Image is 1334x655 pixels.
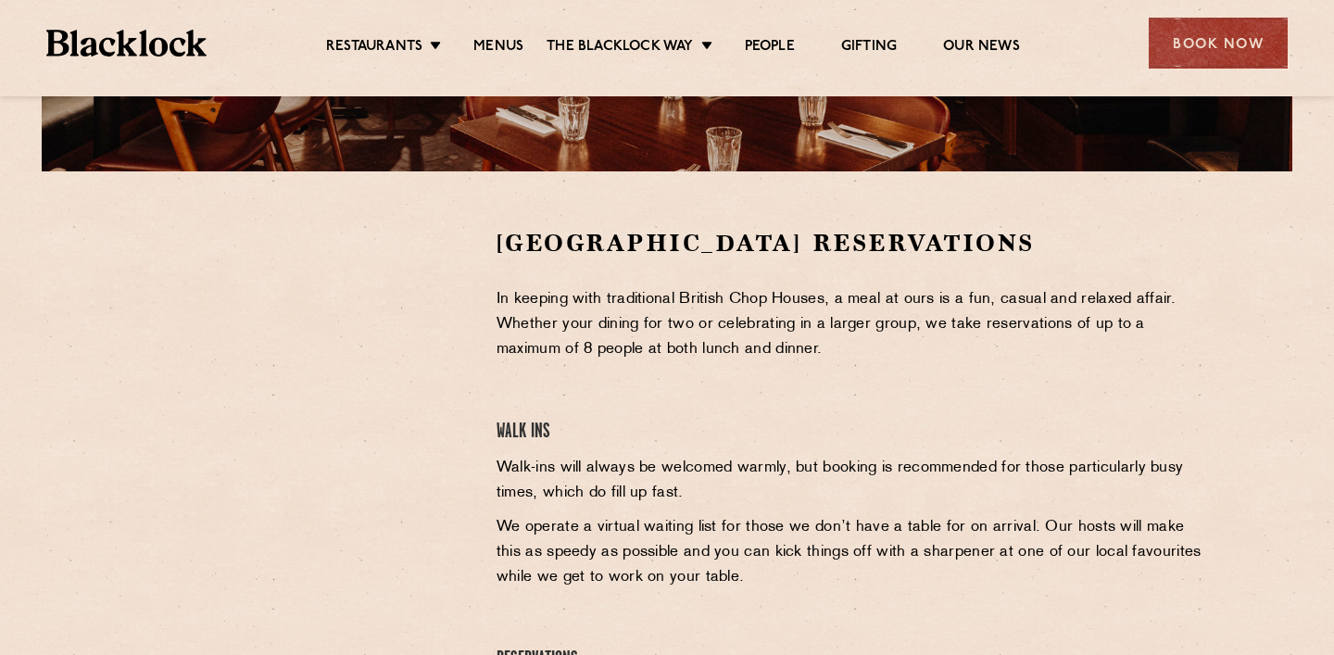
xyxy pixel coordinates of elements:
h4: Walk Ins [497,420,1207,445]
img: BL_Textured_Logo-footer-cropped.svg [46,30,207,57]
a: Menus [473,38,523,58]
a: Restaurants [326,38,422,58]
h2: [GEOGRAPHIC_DATA] Reservations [497,227,1207,259]
p: We operate a virtual waiting list for those we don’t have a table for on arrival. Our hosts will ... [497,515,1207,590]
a: Our News [943,38,1020,58]
p: Walk-ins will always be welcomed warmly, but booking is recommended for those particularly busy t... [497,456,1207,506]
p: In keeping with traditional British Chop Houses, a meal at ours is a fun, casual and relaxed affa... [497,287,1207,362]
a: The Blacklock Way [547,38,693,58]
a: Gifting [841,38,897,58]
a: People [745,38,795,58]
iframe: OpenTable make booking widget [195,227,402,506]
div: Book Now [1149,18,1288,69]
